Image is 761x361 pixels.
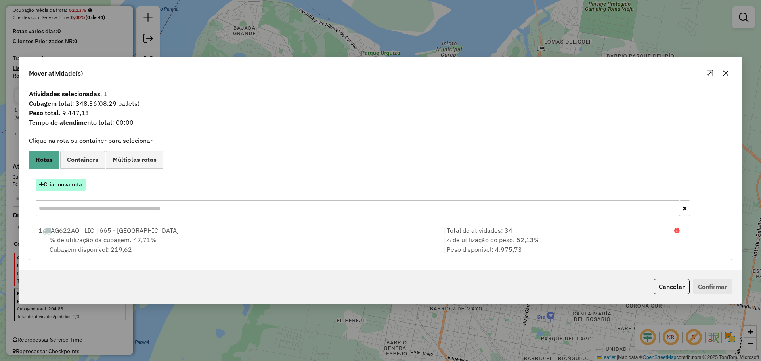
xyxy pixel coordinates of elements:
[24,99,737,108] span: : 348,36
[24,118,737,127] span: : 00:00
[24,89,737,99] span: : 1
[51,226,179,234] span: AG622AO | LIO | 665 - [GEOGRAPHIC_DATA]
[29,68,83,78] span: Mover atividade(s)
[36,179,86,191] button: Criar nova rota
[704,67,716,80] button: Maximize
[97,99,140,107] span: (08,29 pallets)
[29,118,112,126] strong: Tempo de atendimento total
[34,226,438,235] div: 1
[34,235,438,254] div: Cubagem disponível: 219,62
[654,279,690,294] button: Cancelar
[113,156,157,163] span: Múltiplas rotas
[29,136,153,145] label: Clique na rota ou container para selecionar
[24,108,737,118] span: : 9.447,13
[438,226,669,235] div: | Total de atividades: 34
[674,227,680,234] i: Porcentagens após mover as atividades: Cubagem: 130,65% Peso: 143,01%
[67,156,98,163] span: Containers
[438,235,669,254] div: | | Peso disponível: 4.975,73
[36,156,53,163] span: Rotas
[445,236,540,244] span: % de utilização do peso: 52,13%
[29,109,59,117] strong: Peso total
[29,90,100,98] strong: Atividades selecionadas
[29,99,72,107] strong: Cubagem total
[50,236,157,244] span: % de utilização da cubagem: 47,71%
